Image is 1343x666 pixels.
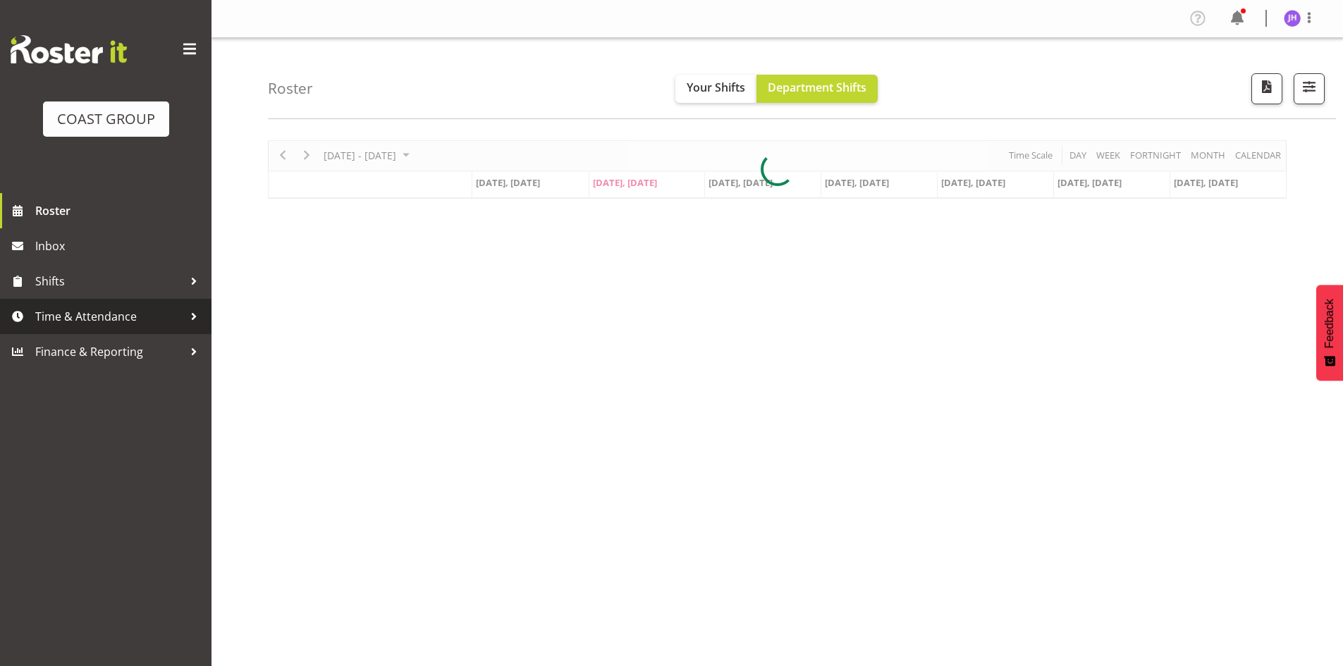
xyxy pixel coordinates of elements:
span: Feedback [1323,299,1336,348]
div: COAST GROUP [57,109,155,130]
button: Filter Shifts [1294,73,1325,104]
button: Your Shifts [675,75,756,103]
button: Department Shifts [756,75,878,103]
h4: Roster [268,80,313,97]
span: Finance & Reporting [35,341,183,362]
span: Your Shifts [687,80,745,95]
span: Shifts [35,271,183,292]
img: Rosterit website logo [11,35,127,63]
span: Inbox [35,235,204,257]
span: Department Shifts [768,80,866,95]
button: Feedback - Show survey [1316,285,1343,381]
button: Download a PDF of the roster according to the set date range. [1251,73,1282,104]
span: Roster [35,200,204,221]
span: Time & Attendance [35,306,183,327]
img: jeremy-hogan1166.jpg [1284,10,1301,27]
